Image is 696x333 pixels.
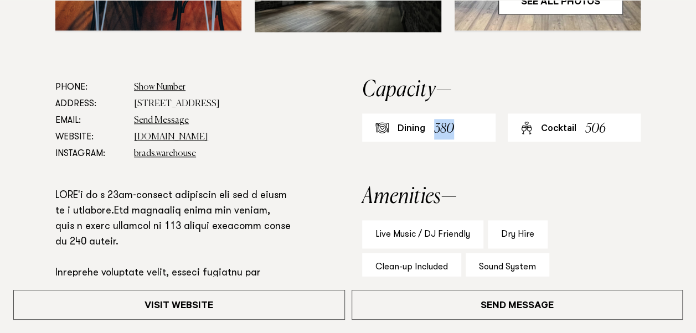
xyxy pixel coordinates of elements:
[55,79,125,96] dt: Phone:
[55,129,125,145] dt: Website:
[362,220,483,248] div: Live Music / DJ Friendly
[585,119,606,139] div: 506
[134,83,185,92] a: Show Number
[13,290,345,320] a: Visit Website
[541,123,576,136] div: Cocktail
[466,253,549,281] div: Sound System
[134,96,291,112] dd: [STREET_ADDRESS]
[55,96,125,112] dt: Address:
[398,123,425,136] div: Dining
[362,79,641,101] h2: Capacity
[134,149,196,158] a: brads.warehouse
[362,253,461,281] div: Clean-up Included
[55,112,125,129] dt: Email:
[134,116,189,125] a: Send Message
[488,220,548,248] div: Dry Hire
[55,145,125,162] dt: Instagram:
[352,290,683,320] a: Send Message
[362,186,641,208] h2: Amenities
[134,133,208,142] a: [DOMAIN_NAME]
[434,119,454,139] div: 380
